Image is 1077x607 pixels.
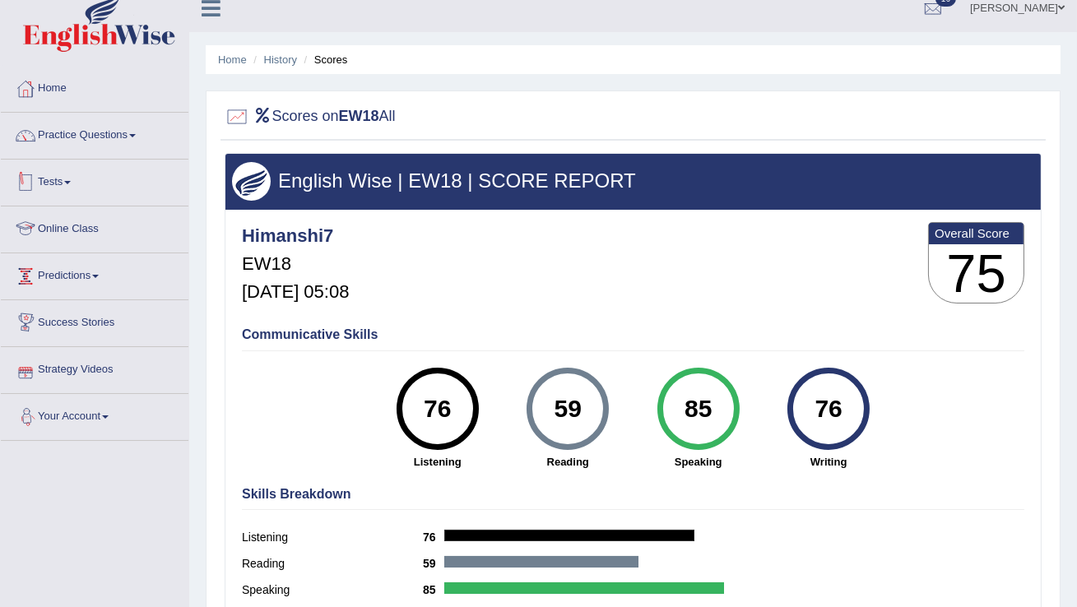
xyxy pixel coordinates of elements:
[407,374,467,443] div: 76
[242,555,423,572] label: Reading
[380,454,494,470] strong: Listening
[232,162,271,201] img: wings.png
[242,529,423,546] label: Listening
[300,52,348,67] li: Scores
[242,327,1024,342] h4: Communicative Skills
[1,113,188,154] a: Practice Questions
[242,487,1024,502] h4: Skills Breakdown
[242,282,349,302] h5: [DATE] 05:08
[1,300,188,341] a: Success Stories
[218,53,247,66] a: Home
[423,557,444,570] b: 59
[264,53,297,66] a: History
[929,244,1024,303] h3: 75
[225,104,396,129] h2: Scores on All
[772,454,885,470] strong: Writing
[232,170,1034,192] h3: English Wise | EW18 | SCORE REPORT
[798,374,858,443] div: 76
[668,374,728,443] div: 85
[1,206,188,248] a: Online Class
[423,583,444,596] b: 85
[339,108,379,124] b: EW18
[1,347,188,388] a: Strategy Videos
[641,454,754,470] strong: Speaking
[1,66,188,107] a: Home
[423,531,444,544] b: 76
[242,254,349,274] h5: EW18
[1,394,188,435] a: Your Account
[511,454,624,470] strong: Reading
[1,160,188,201] a: Tests
[1,253,188,294] a: Predictions
[935,226,1018,240] b: Overall Score
[242,226,349,246] h4: Himanshi7
[538,374,598,443] div: 59
[242,582,423,599] label: Speaking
